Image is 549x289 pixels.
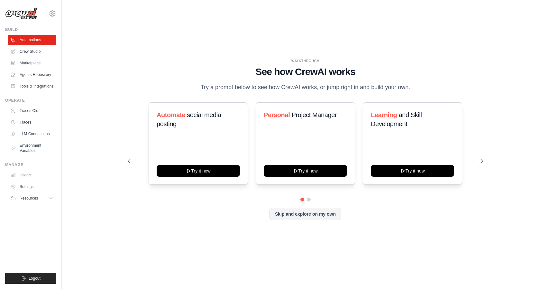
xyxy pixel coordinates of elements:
img: Logo [5,7,37,20]
a: Agents Repository [8,70,56,80]
a: Automations [8,35,56,45]
a: Tools & Integrations [8,81,56,91]
a: Crew Studio [8,46,56,57]
p: Try a prompt below to see how CrewAI works, or jump right in and build your own. [197,83,414,92]
a: Environment Variables [8,140,56,156]
button: Try it now [371,165,454,177]
span: Resources [20,196,38,201]
span: social media posting [157,111,221,127]
span: Learning [371,111,397,118]
div: Manage [5,162,56,167]
button: Try it now [264,165,347,177]
h1: See how CrewAI works [128,66,483,78]
a: LLM Connections [8,129,56,139]
span: Personal [264,111,290,118]
button: Resources [8,193,56,203]
a: Traces Old [8,106,56,116]
div: WALKTHROUGH [128,59,483,63]
button: Logout [5,273,56,284]
div: Operate [5,98,56,103]
span: Logout [29,276,41,281]
span: Automate [157,111,185,118]
a: Marketplace [8,58,56,68]
span: Project Manager [291,111,337,118]
button: Try it now [157,165,240,177]
a: Settings [8,182,56,192]
button: Skip and explore on my own [270,208,341,220]
a: Usage [8,170,56,180]
div: Build [5,27,56,32]
a: Traces [8,117,56,127]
